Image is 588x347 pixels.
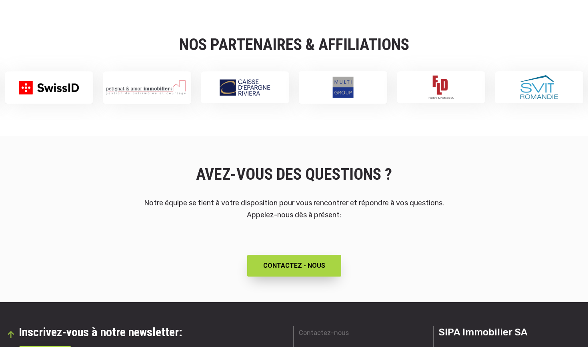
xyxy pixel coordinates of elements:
[19,209,569,221] p: Appelez-nous dès à présent:
[548,309,588,347] div: Widget de chat
[19,197,569,209] p: Notre équipe se tient à votre disposition pour vous rencontrer et répondre à vos questions.
[548,309,588,347] iframe: Chat Widget
[247,255,341,277] a: CONTACTEZ - NOUS
[439,326,569,338] h3: SIPA Immobilier SA
[299,328,349,338] a: Contactez-nous
[19,326,288,338] h3: Inscrivez-vous à notre newsletter:
[19,164,569,185] h2: AVEZ-VOUS DES QUESTIONS ?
